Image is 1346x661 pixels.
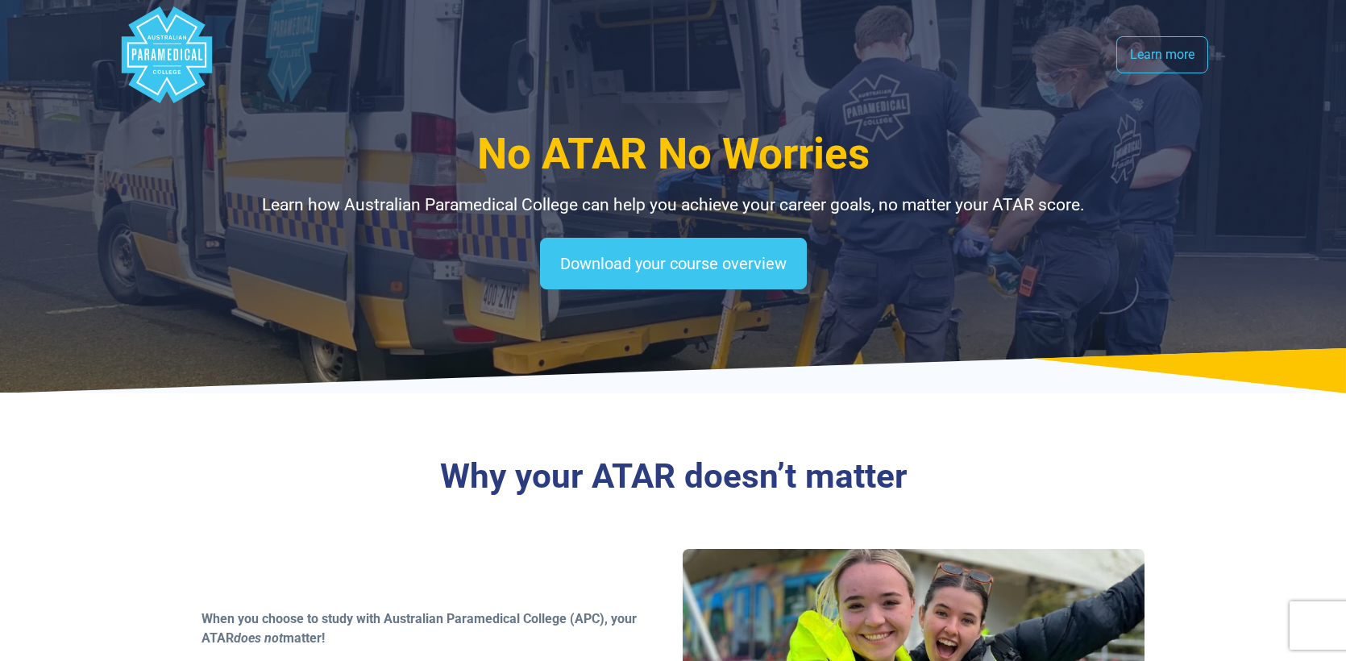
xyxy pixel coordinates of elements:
strong: When you choose to study with Australian Paramedical College (APC), your ATAR matter! [201,611,637,646]
span: No ATAR No Worries [477,129,870,179]
em: does not [234,630,283,646]
p: Learn how Australian Paramedical College can help you achieve your career goals, no matter your A... [201,193,1145,218]
a: Download your course overview [540,238,807,289]
h3: Why your ATAR doesn’t matter [201,456,1145,497]
div: Australian Paramedical College [118,6,215,103]
a: Learn more [1116,36,1208,73]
